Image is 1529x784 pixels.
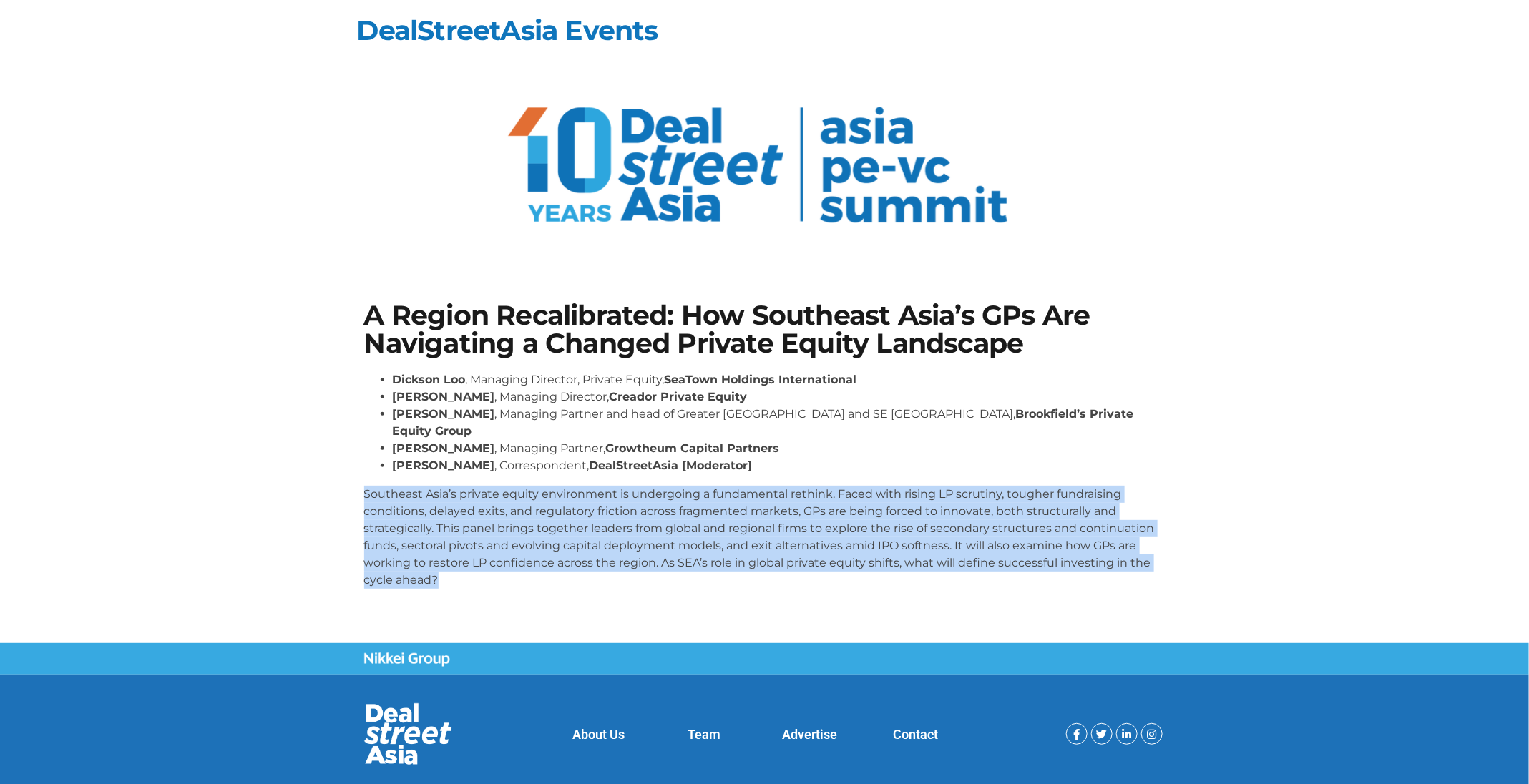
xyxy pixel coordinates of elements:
li: , Correspondent, [393,457,1166,474]
strong: [PERSON_NAME] [393,390,495,403]
strong: DealStreetAsia [Moderator] [590,459,753,472]
a: Team [688,727,720,742]
a: Advertise [782,727,837,742]
strong: Creador Private Equity [610,390,748,403]
a: Contact [893,727,938,742]
strong: SeaTown Holdings International [665,373,857,386]
strong: Dickson Loo [393,373,466,386]
strong: [PERSON_NAME] [393,407,495,421]
a: DealStreetAsia Events [357,14,658,47]
li: , Managing Partner and head of Greater [GEOGRAPHIC_DATA] and SE [GEOGRAPHIC_DATA], [393,406,1166,440]
li: , Managing Director, [393,388,1166,406]
strong: [PERSON_NAME] [393,459,495,472]
li: , Managing Partner, [393,440,1166,457]
a: About Us [572,727,625,742]
h1: A Region Recalibrated: How Southeast Asia’s GPs Are Navigating a Changed Private Equity Landscape [364,302,1166,357]
p: Southeast Asia’s private equity environment is undergoing a fundamental rethink. Faced with risin... [364,486,1166,589]
strong: Growtheum Capital Partners [606,441,780,455]
img: Nikkei Group [364,652,450,667]
strong: [PERSON_NAME] [393,441,495,455]
li: , Managing Director, Private Equity, [393,371,1166,388]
